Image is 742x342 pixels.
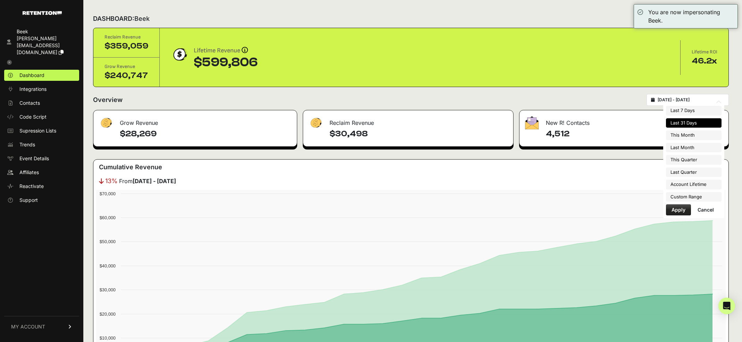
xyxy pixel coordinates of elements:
div: $240,747 [105,70,148,81]
a: Beek [PERSON_NAME][EMAIL_ADDRESS][DOMAIN_NAME] [4,26,79,58]
span: Contacts [19,100,40,106]
span: From [119,177,176,185]
h2: DASHBOARD: [93,14,150,24]
a: MY ACCOUNT [4,316,79,337]
div: Open Intercom Messenger [718,298,735,314]
div: Lifetime Revenue [194,46,258,55]
span: Support [19,197,38,204]
a: Supression Lists [4,125,79,136]
li: This Quarter [666,155,722,165]
text: $10,000 [100,335,116,341]
h4: $30,498 [330,128,507,139]
span: Dashboard [19,72,44,79]
span: [PERSON_NAME][EMAIL_ADDRESS][DOMAIN_NAME] [17,35,60,55]
div: You are now impersonating Beek. [648,8,734,25]
a: Integrations [4,84,79,95]
a: Support [4,195,79,206]
a: Contacts [4,97,79,109]
div: 46.2x [692,55,717,67]
img: Retention.com [23,11,62,15]
a: Reactivate [4,181,79,192]
li: Custom Range [666,192,722,202]
div: Grow Revenue [105,63,148,70]
div: Grow Revenue [93,110,297,131]
a: Affiliates [4,167,79,178]
h3: Cumulative Revenue [99,162,162,172]
text: $30,000 [100,287,116,292]
text: $20,000 [100,311,116,317]
span: Affiliates [19,169,39,176]
div: Lifetime ROI [692,49,717,55]
h4: $28,269 [120,128,291,139]
div: $359,059 [105,41,148,52]
text: $50,000 [100,239,116,244]
li: Last 31 Days [666,118,722,128]
span: Supression Lists [19,127,56,134]
span: Event Details [19,155,49,162]
text: $60,000 [100,215,116,220]
li: Account Lifetime [666,180,722,189]
text: $40,000 [100,263,116,268]
img: fa-dollar-13500eef13a19c4ab2b9ed9ad552e47b0d9fc28b02b83b90ba0e00f96d6372e9.png [309,116,323,130]
span: 13% [105,176,118,186]
img: fa-envelope-19ae18322b30453b285274b1b8af3d052b27d846a4fbe8435d1a52b978f639a2.png [525,116,539,129]
button: Cancel [692,204,719,215]
a: Trends [4,139,79,150]
text: $70,000 [100,191,116,196]
div: Reclaim Revenue [303,110,513,131]
li: Last Month [666,143,722,153]
div: Beek [17,28,76,35]
h4: 4,512 [546,128,723,139]
div: $599,806 [194,55,258,69]
img: fa-dollar-13500eef13a19c4ab2b9ed9ad552e47b0d9fc28b02b83b90ba0e00f96d6372e9.png [99,116,113,130]
a: Code Script [4,111,79,122]
span: Code Script [19,113,47,120]
li: Last Quarter [666,168,722,177]
li: Last 7 Days [666,106,722,116]
a: Dashboard [4,70,79,81]
h2: Overview [93,95,123,105]
span: Beek [134,15,150,22]
span: Trends [19,141,35,148]
div: Reclaim Revenue [105,34,148,41]
span: Integrations [19,86,47,93]
strong: [DATE] - [DATE] [133,178,176,185]
div: New R! Contacts [519,110,728,131]
span: MY ACCOUNT [11,323,45,330]
span: Reactivate [19,183,44,190]
img: dollar-coin-05c43ed7efb7bc0c12610022525b4bbbb207c7efeef5aecc26f025e68dcafac9.png [171,46,188,63]
li: This Month [666,130,722,140]
a: Event Details [4,153,79,164]
button: Apply [666,204,691,215]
